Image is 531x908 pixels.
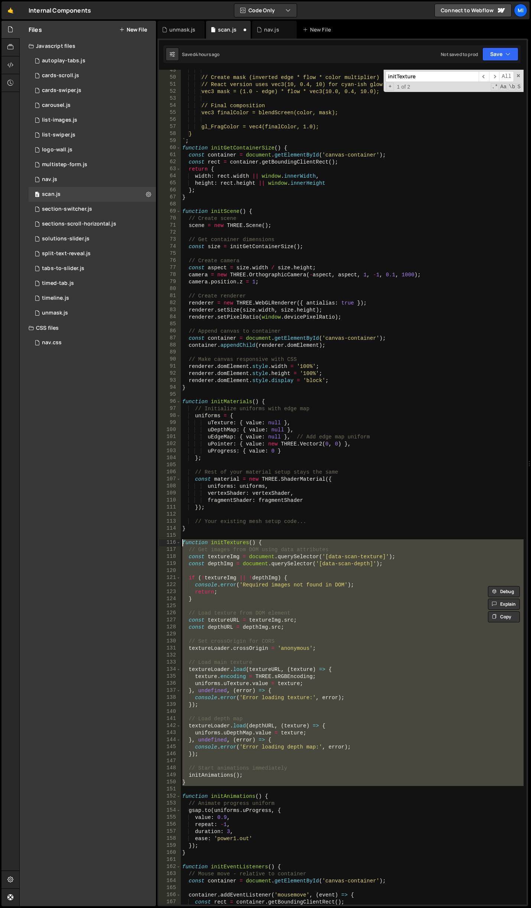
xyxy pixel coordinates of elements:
div: Internal Components [29,6,91,15]
div: 148 [159,765,181,772]
div: 144 [159,737,181,744]
div: 124 [159,596,181,603]
div: 164 [159,878,181,885]
div: 71 [159,222,181,229]
div: 95 [159,391,181,398]
div: 88 [159,342,181,349]
div: 135 [159,673,181,680]
div: 15229/44590.js [29,291,156,306]
div: 131 [159,645,181,652]
div: 15229/42065.js [29,157,156,172]
button: Debug [488,586,520,597]
span: RegExp Search [491,83,499,91]
div: 58 [159,131,181,138]
div: 105 [159,462,181,469]
div: 82 [159,300,181,307]
div: 118 [159,553,181,560]
div: 130 [159,638,181,645]
div: section-switcher.js [42,206,92,213]
div: logo-wall.js [42,147,72,153]
span: CaseSensitive Search [499,83,507,91]
div: 158 [159,835,181,842]
div: 85 [159,321,181,328]
button: Explain [488,599,520,610]
div: timeline.js [42,295,69,302]
div: 112 [159,511,181,518]
div: 91 [159,363,181,370]
div: 132 [159,652,181,659]
div: unmask.js [42,310,68,316]
div: 15229/43817.js [29,83,156,98]
div: Not saved to prod [441,51,478,57]
div: 140 [159,708,181,715]
div: 50 [159,74,181,81]
div: 77 [159,264,181,272]
div: 81 [159,293,181,300]
span: Toggle Replace mode [386,83,394,91]
div: 143 [159,730,181,737]
div: 68 [159,201,181,208]
div: carousel.js [42,102,71,109]
div: 119 [159,560,181,567]
button: New File [119,27,147,33]
div: 53 [159,95,181,102]
div: 126 [159,610,181,617]
div: 92 [159,370,181,377]
div: 15229/42881.css [29,335,156,350]
div: 104 [159,455,181,462]
div: 67 [159,194,181,201]
div: 142 [159,723,181,730]
div: 146 [159,751,181,758]
div: 101 [159,434,181,441]
div: 113 [159,518,181,525]
h2: Files [29,26,42,34]
div: solutions-slider.js [42,236,89,242]
div: 15229/42536.js [29,113,156,128]
div: 125 [159,603,181,610]
div: scan.js [218,26,237,33]
div: New File [303,26,334,33]
div: 51 [159,81,181,88]
a: Connect to Webflow [434,4,512,17]
div: 106 [159,469,181,476]
div: 63 [159,166,181,173]
div: 111 [159,504,181,511]
div: 149 [159,772,181,779]
div: 133 [159,659,181,666]
div: 15229/42882.js [29,172,156,187]
div: nav.css [42,339,62,346]
div: nav.js [264,26,279,33]
div: 123 [159,589,181,596]
div: 55 [159,109,181,116]
div: 122 [159,582,181,589]
div: 154 [159,807,181,814]
div: Mi [514,4,527,17]
div: 155 [159,814,181,821]
button: Code Only [234,4,297,17]
div: 83 [159,307,181,314]
div: 15229/44591.js [29,187,156,202]
div: list-swiper.js [42,132,75,138]
div: 108 [159,483,181,490]
span: 1 of 2 [394,83,413,91]
div: list-images.js [42,117,77,124]
div: tabs-to-slider.js [42,265,84,272]
div: 70 [159,215,181,222]
div: 15229/40118.js [29,246,156,261]
input: Search for [385,71,479,82]
div: 69 [159,208,181,215]
span: Whole Word Search [508,83,516,91]
div: 127 [159,617,181,624]
span: Search In Selection [517,83,521,91]
div: 141 [159,715,181,723]
div: 102 [159,441,181,448]
div: 61 [159,152,181,159]
div: 79 [159,279,181,286]
div: 64 [159,173,181,180]
div: 59 [159,138,181,145]
div: 56 [159,116,181,124]
div: 15229/44459.js [29,98,156,113]
div: 97 [159,405,181,412]
div: 57 [159,124,181,131]
div: 76 [159,257,181,264]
